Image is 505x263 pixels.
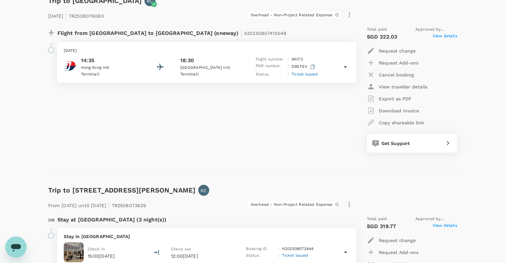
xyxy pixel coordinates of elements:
[240,28,242,38] span: |
[288,63,289,71] p: :
[379,249,418,256] p: Request Add-ons
[247,201,341,208] div: 0verhead - Non-Project Related Expense
[246,252,275,259] p: Status
[379,237,416,244] p: Request change
[108,200,110,210] span: |
[64,242,84,262] img: Pullman Kuala Lumpur City Centre Hotel And Residences
[433,33,457,41] span: View details
[88,247,105,251] span: Check in
[415,216,457,222] span: Approved by
[81,57,141,65] p: 14:35
[367,222,396,230] p: SGD 319.77
[433,222,457,230] span: View details
[367,26,387,33] span: Total paid
[247,12,337,18] span: 0verhead - Non-Project Related Expense
[247,202,337,207] span: 0verhead - Non-Project Related Expense
[256,71,285,78] p: Status
[379,83,427,90] p: View traveller details
[379,95,412,102] p: Export as PDF
[256,56,285,63] p: Flight number
[180,65,240,71] p: [GEOGRAPHIC_DATA] Intl
[292,72,318,76] span: Ticket issued
[381,141,410,146] span: Get Support
[48,185,196,196] h6: Trip to [STREET_ADDRESS][PERSON_NAME]
[180,57,194,65] p: 18:30
[379,60,418,66] p: Request Add-ons
[367,234,416,246] button: Request change
[367,105,419,117] button: Download invoice
[367,33,397,41] p: SGD 222.03
[244,31,287,36] span: A20250807410048
[379,48,416,54] p: Request change
[88,253,115,259] p: 15:00[DATE]
[64,233,350,240] p: Stay in [GEOGRAPHIC_DATA]
[288,56,289,63] p: :
[65,11,67,20] span: |
[171,253,234,259] p: 12:00[DATE]
[415,26,457,33] span: Approved by
[367,216,387,222] span: Total paid
[5,236,27,258] iframe: Button to launch messaging window
[48,9,104,21] p: [DATE] TR2508076060
[379,119,424,126] p: Copy shareable link
[180,71,240,78] p: Terminal 1
[81,65,141,71] p: Hong Kong Intl
[201,187,207,194] p: KC
[64,48,350,54] p: [DATE]
[278,252,279,259] p: :
[367,93,412,105] button: Export as PDF
[292,56,303,63] p: MH 73
[367,69,414,81] button: Cancel booking
[288,71,289,78] p: :
[81,71,141,78] p: Terminal 1
[282,246,313,252] p: H202508073644
[48,198,146,210] p: From [DATE] until [DATE] TR2508073629
[57,26,287,38] p: Flight from [GEOGRAPHIC_DATA] to [GEOGRAPHIC_DATA] (oneway)
[379,107,419,114] p: Download invoice
[367,57,418,69] button: Request Add-ons
[367,81,427,93] button: View traveller details
[256,63,285,71] p: PNR number
[247,12,341,18] div: 0verhead - Non-Project Related Expense
[367,246,418,258] button: Request Add-ons
[367,117,424,129] button: Copy shareable link
[379,71,414,78] p: Cancel booking
[278,246,279,252] p: :
[367,45,416,57] button: Request change
[57,216,167,224] p: Stay at [GEOGRAPHIC_DATA] (2 night(s))
[171,247,191,251] span: Check out
[282,253,308,258] span: Ticket issued
[64,60,77,73] img: Malaysia Airlines
[292,63,316,71] p: D9EFEV
[246,246,275,252] p: Booking ID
